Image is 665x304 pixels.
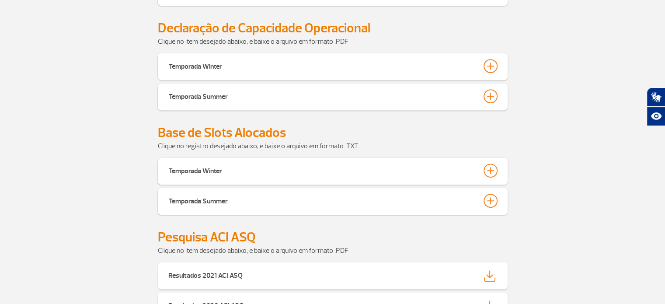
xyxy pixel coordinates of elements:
h2: Pesquisa ACI ASQ [158,229,508,245]
p: Clique no item desejado abaixo, e baixe o arquivo em formato .PDF [158,245,508,256]
button: Abrir recursos assistivos. [647,107,665,126]
button: Abrir tradutor de língua de sinais. [647,87,665,107]
button: Temporada Summer [168,193,497,208]
button: Temporada Winter [168,59,497,73]
div: Plugin de acessibilidade da Hand Talk. [647,87,665,126]
button: Temporada Summer [168,89,497,104]
div: Temporada Summer [169,194,228,206]
div: Temporada Winter [169,59,222,71]
p: Clique no item desejado abaixo, e baixe o arquivo em formato .PDF [158,36,508,47]
a: Resultados 2021 ACI ASQ [158,262,508,289]
div: Temporada Winter [169,164,222,176]
h2: Declaração de Capacidade Operacional [158,20,508,36]
p: Clique no registro desejado abaixo, e baixe o arquivo em formato .TXT [158,141,508,151]
strong: Resultados 2021 ACI ASQ [168,271,243,280]
button: Temporada Winter [168,163,497,178]
h2: Base de Slots Alocados [158,125,508,141]
div: Temporada Summer [169,89,228,101]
